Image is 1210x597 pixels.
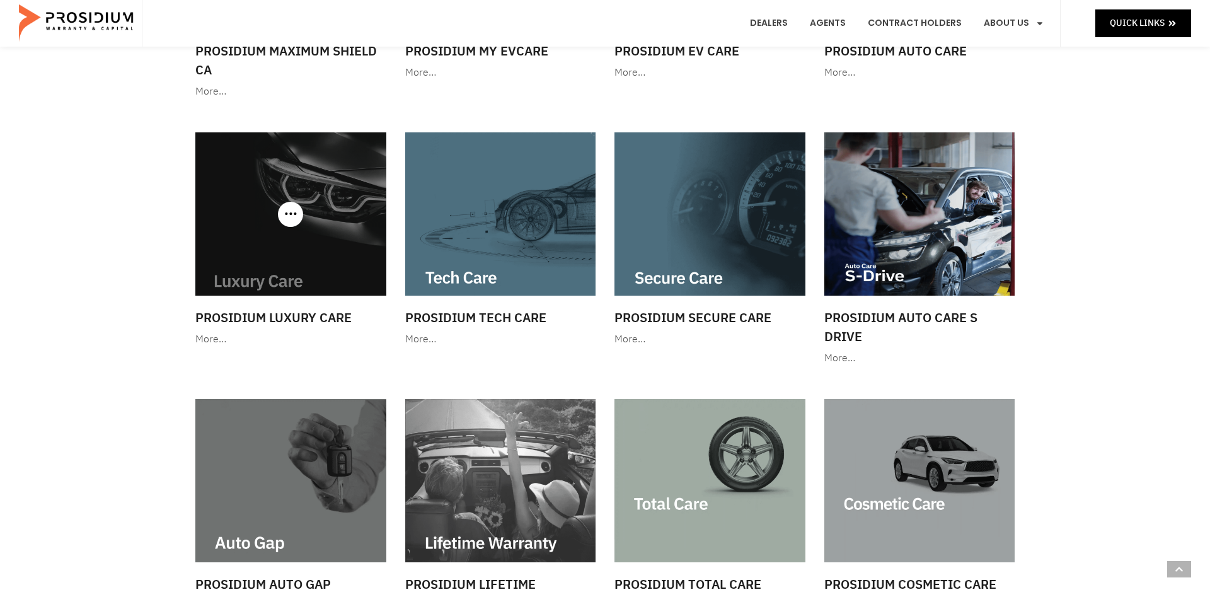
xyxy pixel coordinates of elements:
h3: Prosidium Tech Care [405,308,596,327]
div: More… [405,330,596,349]
div: More… [195,83,386,101]
a: Prosidium Luxury Care More… [189,126,393,355]
h3: Prosidium My EVCare [405,42,596,61]
h3: Prosidium Secure Care [614,308,805,327]
div: More… [824,64,1015,82]
h3: Prosidium Total Care [614,575,805,594]
h3: Prosidium Auto Gap [195,575,386,594]
span: Quick Links [1110,15,1165,31]
h3: Prosidium Auto Care S Drive [824,308,1015,346]
div: More… [614,64,805,82]
a: Prosidium Auto Care S Drive More… [818,126,1022,374]
div: More… [614,330,805,349]
div: More… [405,64,596,82]
h3: Prosidium Auto Care [824,42,1015,61]
h3: Prosidium Luxury Care [195,308,386,327]
div: More… [195,330,386,349]
h3: Prosidium Maximum Shield CA [195,42,386,79]
h3: Prosidium Cosmetic Care [824,575,1015,594]
a: Quick Links [1095,9,1191,37]
div: More… [824,349,1015,368]
a: Prosidium Secure Care More… [608,126,812,355]
h3: Prosidium EV Care [614,42,805,61]
a: Prosidium Tech Care More… [399,126,602,355]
